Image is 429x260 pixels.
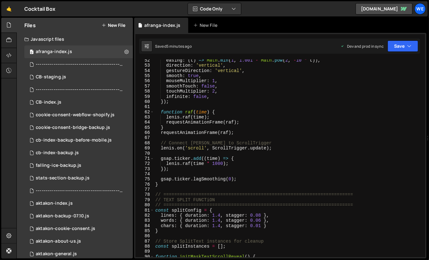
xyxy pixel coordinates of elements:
[135,182,154,187] div: 76
[24,159,133,172] div: 12094/47253.js
[135,192,154,197] div: 78
[17,33,133,45] div: Javascript files
[188,3,241,15] button: Code Only
[144,22,181,28] div: afranga-index.js
[135,197,154,203] div: 79
[135,104,154,109] div: 61
[135,146,154,151] div: 69
[36,87,123,93] div: --------------------------------------------------------------------------------.js
[36,49,72,55] div: afranga-index.js
[24,235,133,248] div: 12094/44521.js
[36,100,61,105] div: CB-index.js
[24,134,133,147] div: 12094/47451.js
[135,141,154,146] div: 68
[36,213,89,219] div: aktakon-backup-07.10.js
[135,228,154,233] div: 85
[24,210,133,222] div: 12094/47992.js
[36,163,81,168] div: falling-ice-backup.js
[356,3,413,15] a: [DOMAIN_NAME]
[24,45,133,58] div: 12094/48276.js
[135,208,154,213] div: 81
[135,110,154,115] div: 62
[135,63,154,68] div: 53
[135,223,154,228] div: 84
[135,130,154,135] div: 66
[36,226,95,232] div: aktakon-cookie-consent.js
[135,213,154,218] div: 82
[24,83,135,96] div: 12094/47546.js
[36,137,112,143] div: cb-index-backup-before-mobile.js
[24,71,133,83] div: 12094/47545.js
[30,50,34,55] span: 0
[135,135,154,140] div: 67
[193,22,220,28] div: New File
[24,121,133,134] div: 12094/48015.js
[135,156,154,161] div: 71
[135,89,154,94] div: 58
[36,112,115,118] div: cookie-consent-webflow-shopify.js
[24,172,133,184] div: 12094/47254.js
[135,233,154,239] div: 86
[36,62,123,67] div: ------------------------------------------------------------------------.js
[135,78,154,83] div: 56
[388,40,418,52] button: Save
[102,23,125,28] button: New File
[24,22,36,29] h2: Files
[24,197,133,210] div: 12094/43364.js
[135,151,154,156] div: 70
[135,125,154,130] div: 65
[36,150,79,156] div: cb-index-backup.js
[36,188,123,194] div: ----------------------------------------------------------------.js
[24,147,133,159] div: 12094/46847.js
[341,44,384,49] div: Dev and prod in sync
[36,175,90,181] div: stats-section-backup.js
[24,96,133,109] div: 12094/46486.js
[1,1,17,16] a: 🤙
[24,109,133,121] div: 12094/47944.js
[135,218,154,223] div: 83
[135,84,154,89] div: 57
[135,161,154,166] div: 72
[135,203,154,208] div: 80
[135,58,154,63] div: 52
[135,249,154,254] div: 89
[36,251,77,257] div: aktakon-general.js
[24,222,133,235] div: 12094/47870.js
[24,184,135,197] div: 12094/46984.js
[36,74,66,80] div: CB-staging.js
[135,99,154,104] div: 60
[24,58,135,71] div: 12094/48277.js
[135,94,154,99] div: 59
[135,115,154,120] div: 63
[135,120,154,125] div: 64
[135,172,154,177] div: 74
[135,187,154,192] div: 77
[36,201,73,206] div: aktakon-index.js
[155,44,192,49] div: Saved
[135,73,154,78] div: 55
[24,5,55,13] div: Cocktail Box
[166,44,192,49] div: 5 minutes ago
[36,125,110,130] div: cookie-consent-bridge-backup.js
[135,177,154,182] div: 75
[135,239,154,244] div: 87
[36,239,81,244] div: aktakon-about-us.js
[135,244,154,249] div: 88
[414,3,426,15] a: We
[135,68,154,73] div: 54
[135,254,154,259] div: 90
[135,166,154,172] div: 73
